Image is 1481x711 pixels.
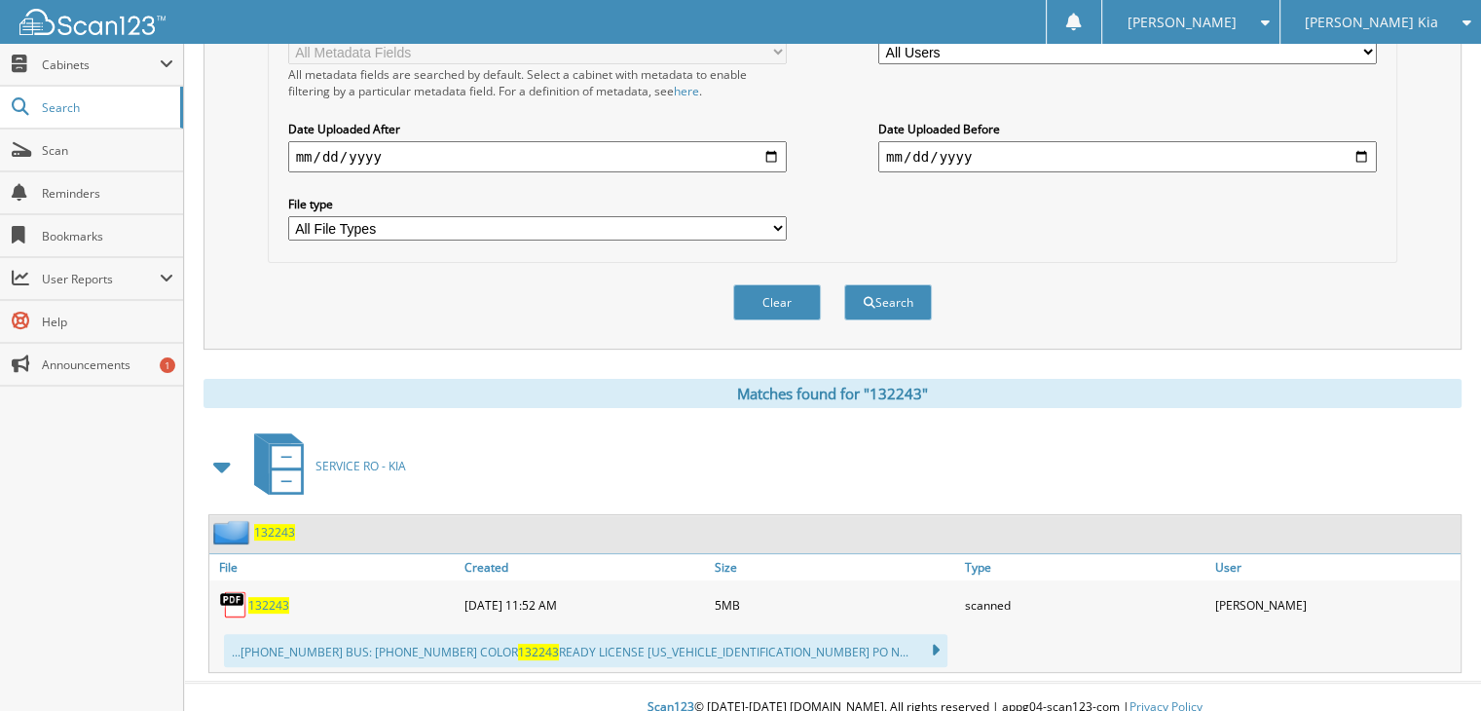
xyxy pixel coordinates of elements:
input: start [288,141,787,172]
a: 132243 [248,597,289,614]
div: scanned [960,585,1210,624]
label: Date Uploaded Before [878,121,1377,137]
span: [PERSON_NAME] [1127,17,1236,28]
span: Cabinets [42,56,160,73]
div: [DATE] 11:52 AM [460,585,710,624]
span: Reminders [42,185,173,202]
a: Size [710,554,960,580]
div: ...[PHONE_NUMBER] BUS: [PHONE_NUMBER] COLOR READY LICENSE [US_VEHICLE_IDENTIFICATION_NUMBER] PO N... [224,634,947,667]
div: All metadata fields are searched by default. Select a cabinet with metadata to enable filtering b... [288,66,787,99]
span: Search [42,99,170,116]
span: Announcements [42,356,173,373]
a: User [1210,554,1461,580]
button: Clear [733,284,821,320]
a: Created [460,554,710,580]
button: Search [844,284,932,320]
a: SERVICE RO - KIA [242,428,406,505]
span: [PERSON_NAME] Kia [1305,17,1438,28]
span: Bookmarks [42,228,173,244]
a: 132243 [254,524,295,541]
input: end [878,141,1377,172]
div: 5MB [710,585,960,624]
span: 132243 [518,644,559,660]
img: scan123-logo-white.svg [19,9,166,35]
label: Date Uploaded After [288,121,787,137]
span: SERVICE RO - KIA [315,458,406,474]
a: File [209,554,460,580]
span: Scan [42,142,173,159]
div: 1 [160,357,175,373]
div: [PERSON_NAME] [1210,585,1461,624]
img: PDF.png [219,590,248,619]
div: Matches found for "132243" [204,379,1462,408]
a: Type [960,554,1210,580]
img: folder2.png [213,520,254,544]
label: File type [288,196,787,212]
span: Help [42,314,173,330]
span: User Reports [42,271,160,287]
a: here [674,83,699,99]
